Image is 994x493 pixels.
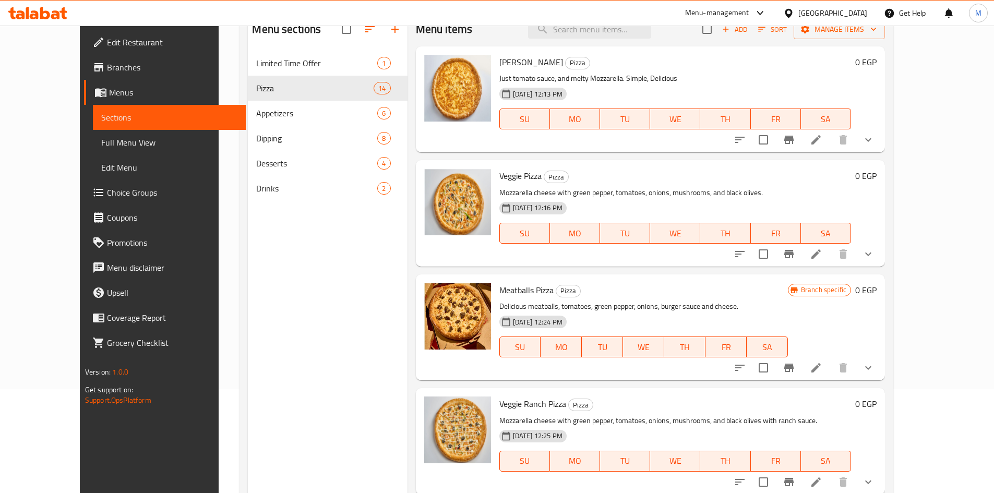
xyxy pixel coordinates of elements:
img: Veggie Ranch Pizza [424,396,491,463]
span: Desserts [256,157,377,170]
span: Select to update [752,471,774,493]
div: Pizza [544,171,569,183]
button: WE [650,451,700,472]
span: Edit Restaurant [107,36,237,49]
span: TH [668,340,701,355]
span: WE [654,453,696,468]
span: TU [586,340,619,355]
span: MO [554,453,596,468]
span: SU [504,226,546,241]
button: WE [623,336,664,357]
p: Mozzarella cheese with green pepper, tomatoes, onions, mushrooms, and black olives. [499,186,852,199]
button: FR [751,451,801,472]
button: FR [705,336,747,357]
span: Branch specific [797,285,851,295]
span: TU [604,453,646,468]
span: WE [654,112,696,127]
span: SU [504,340,537,355]
span: Pizza [256,82,374,94]
span: FR [755,112,797,127]
span: Menus [109,86,237,99]
span: Get support on: [85,383,133,396]
div: Desserts4 [248,151,407,176]
span: Sort items [751,21,794,38]
button: MO [541,336,582,357]
div: Pizza [568,399,593,411]
span: Promotions [107,236,237,249]
div: Dipping8 [248,126,407,151]
img: Margherita Pizza [424,55,491,122]
div: Pizza [556,285,581,297]
a: Edit menu item [810,248,822,260]
p: Mozzarella cheese with green pepper, tomatoes, onions, mushrooms, and black olives with ranch sauce. [499,414,852,427]
span: Drinks [256,182,377,195]
button: TU [600,223,650,244]
button: TU [600,109,650,129]
a: Promotions [84,230,246,255]
button: sort-choices [727,242,752,267]
span: Choice Groups [107,186,237,199]
span: Select section [696,18,718,40]
span: SU [504,112,546,127]
a: Grocery Checklist [84,330,246,355]
div: Menu-management [685,7,749,19]
span: Meatballs Pizza [499,282,554,298]
span: Pizza [544,171,568,183]
span: MO [554,226,596,241]
button: TU [582,336,623,357]
span: 1.0.0 [112,365,128,379]
span: 2 [378,184,390,194]
span: FR [710,340,742,355]
span: [DATE] 12:13 PM [509,89,567,99]
img: Meatballs Pizza [424,283,491,350]
span: SA [805,453,847,468]
button: FR [751,223,801,244]
span: SA [805,112,847,127]
a: Edit menu item [810,134,822,146]
span: Appetizers [256,107,377,119]
span: SA [751,340,784,355]
h6: 0 EGP [855,55,877,69]
button: show more [856,242,881,267]
span: [DATE] 12:25 PM [509,431,567,441]
a: Sections [93,105,246,130]
a: Support.OpsPlatform [85,393,151,407]
button: TH [664,336,705,357]
img: Veggie Pizza [424,169,491,235]
div: items [377,132,390,145]
button: SA [801,451,851,472]
h6: 0 EGP [855,283,877,297]
a: Menu disclaimer [84,255,246,280]
div: [GEOGRAPHIC_DATA] [798,7,867,19]
button: SU [499,109,550,129]
svg: Show Choices [862,134,875,146]
h6: 0 EGP [855,169,877,183]
a: Edit Menu [93,155,246,180]
button: show more [856,355,881,380]
button: WE [650,109,700,129]
span: SU [504,453,546,468]
a: Branches [84,55,246,80]
span: Manage items [802,23,877,36]
span: Edit Menu [101,161,237,174]
button: SU [499,451,550,472]
span: 4 [378,159,390,169]
button: MO [550,109,600,129]
button: sort-choices [727,355,752,380]
p: Delicious meatballs, tomatoes, green pepper, onions, burger sauce and cheese. [499,300,788,313]
span: MO [545,340,578,355]
button: Sort [756,21,789,38]
button: Manage items [794,20,885,39]
span: TH [704,453,746,468]
button: SU [499,223,550,244]
h2: Menu items [416,21,473,37]
span: Pizza [566,57,590,69]
button: MO [550,451,600,472]
span: Sort [758,23,787,35]
span: FR [755,453,797,468]
span: Add [721,23,749,35]
span: Sort sections [357,17,382,42]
